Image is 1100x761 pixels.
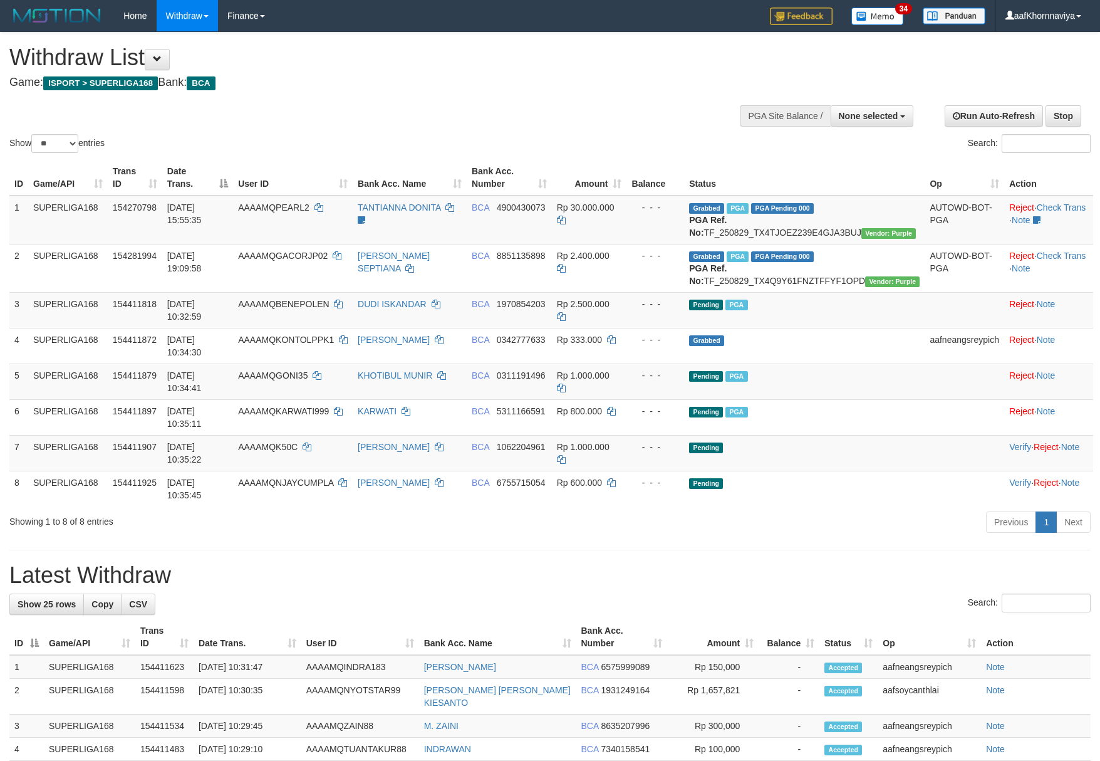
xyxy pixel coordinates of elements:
a: Stop [1046,105,1081,127]
th: Amount: activate to sort column ascending [667,619,759,655]
span: Rp 2.400.000 [557,251,610,261]
a: [PERSON_NAME] [PERSON_NAME] KIESANTO [424,685,571,708]
td: - [759,679,819,715]
td: [DATE] 10:29:45 [194,715,301,738]
th: Bank Acc. Number: activate to sort column ascending [467,160,552,196]
div: - - - [631,201,679,214]
a: CSV [121,594,155,615]
td: 2 [9,244,28,292]
span: 34 [895,3,912,14]
th: Game/API: activate to sort column ascending [28,160,108,196]
td: · · [1004,435,1093,471]
th: Trans ID: activate to sort column ascending [108,160,162,196]
a: Next [1056,512,1091,533]
td: · [1004,399,1093,435]
span: 154411879 [113,370,157,381]
label: Show entries [9,134,105,153]
span: PGA Pending [751,203,814,214]
span: Copy 4900430073 to clipboard [497,202,546,213]
td: AUTOWD-BOT-PGA [925,244,1004,292]
td: AAAAMQTUANTAKUR88 [301,738,419,761]
a: Reject [1009,251,1034,261]
a: Note [1037,299,1056,309]
td: TF_250829_TX4Q9Y61FNZTFFYF1OPD [684,244,925,292]
td: 3 [9,292,28,328]
span: Copy [91,599,113,609]
td: AAAAMQINDRA183 [301,655,419,679]
span: Pending [689,478,723,489]
span: Rp 600.000 [557,478,602,488]
td: Rp 100,000 [667,738,759,761]
a: [PERSON_NAME] SEPTIANA [358,251,430,273]
a: Note [986,721,1005,731]
a: TANTIANNA DONITA [358,202,441,213]
td: [DATE] 10:30:35 [194,679,301,715]
span: BCA [472,406,489,416]
a: Verify [1009,442,1031,452]
a: [PERSON_NAME] [358,442,430,452]
span: AAAAMQK50C [238,442,298,452]
th: Date Trans.: activate to sort column descending [162,160,233,196]
td: aafneangsreypich [878,655,981,679]
th: Status: activate to sort column ascending [819,619,878,655]
th: Op: activate to sort column ascending [878,619,981,655]
th: User ID: activate to sort column ascending [233,160,353,196]
th: User ID: activate to sort column ascending [301,619,419,655]
span: Rp 800.000 [557,406,602,416]
input: Search: [1002,134,1091,153]
span: [DATE] 10:32:59 [167,299,202,322]
img: Feedback.jpg [770,8,833,25]
span: CSV [129,599,147,609]
span: Copy 5311166591 to clipboard [497,406,546,416]
td: SUPERLIGA168 [44,715,135,738]
a: M. ZAINI [424,721,459,731]
td: SUPERLIGA168 [28,328,108,364]
span: AAAAMQKONTOLPPK1 [238,335,334,345]
td: 8 [9,471,28,506]
span: BCA [581,744,599,754]
h4: Game: Bank: [9,76,721,89]
td: aafsoycanthlai [878,679,981,715]
a: Note [1012,263,1030,273]
th: Balance [626,160,684,196]
td: 1 [9,655,44,679]
span: Pending [689,443,723,453]
span: Copy 6755715054 to clipboard [497,478,546,488]
th: Bank Acc. Number: activate to sort column ascending [576,619,668,655]
span: BCA [581,685,599,695]
td: · [1004,364,1093,399]
span: BCA [472,442,489,452]
span: BCA [581,721,599,731]
td: SUPERLIGA168 [28,435,108,471]
span: BCA [472,299,489,309]
td: TF_250829_TX4TJOEZ239E4GJA3BUJ [684,196,925,244]
img: MOTION_logo.png [9,6,105,25]
div: - - - [631,476,679,489]
a: Note [986,744,1005,754]
span: Rp 1.000.000 [557,370,610,381]
a: DUDI ISKANDAR [358,299,427,309]
th: Trans ID: activate to sort column ascending [135,619,194,655]
span: [DATE] 10:34:30 [167,335,202,357]
td: 154411483 [135,738,194,761]
span: Marked by aafsoycanthlai [725,300,747,310]
span: 154411818 [113,299,157,309]
td: 4 [9,328,28,364]
a: Check Trans [1037,251,1086,261]
td: Rp 300,000 [667,715,759,738]
a: Note [1037,335,1056,345]
span: Rp 2.500.000 [557,299,610,309]
td: · · [1004,196,1093,244]
span: [DATE] 10:34:41 [167,370,202,393]
div: - - - [631,249,679,262]
th: Amount: activate to sort column ascending [552,160,627,196]
td: · [1004,292,1093,328]
td: [DATE] 10:29:10 [194,738,301,761]
td: SUPERLIGA168 [44,679,135,715]
span: Copy 6575999089 to clipboard [601,662,650,672]
td: aafneangsreypich [925,328,1004,364]
span: BCA [472,202,489,213]
a: Note [1061,442,1080,452]
span: PGA Pending [751,251,814,262]
td: SUPERLIGA168 [28,364,108,399]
